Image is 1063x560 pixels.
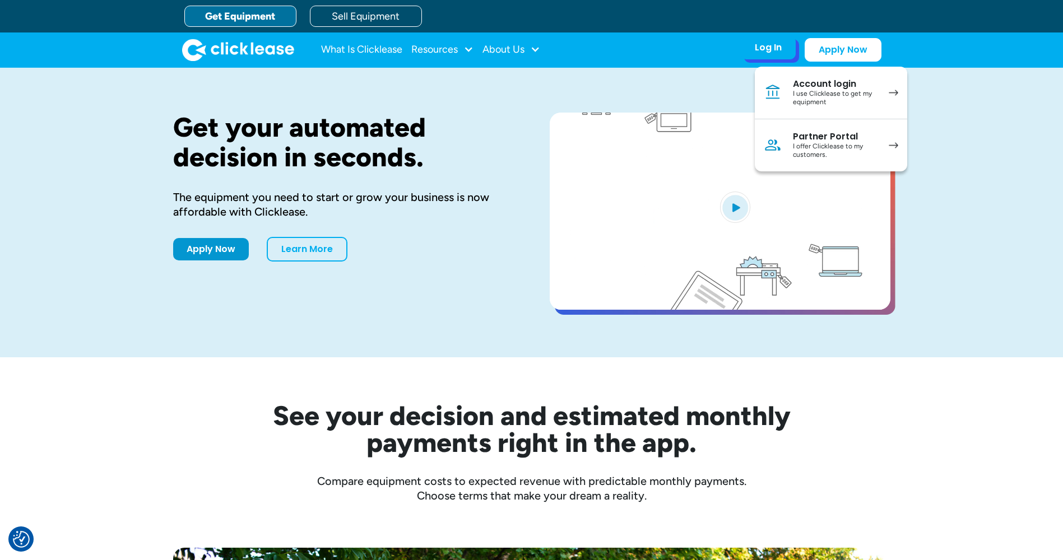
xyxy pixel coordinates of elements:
img: Revisit consent button [13,531,30,548]
a: Partner PortalI offer Clicklease to my customers. [755,119,907,171]
a: Sell Equipment [310,6,422,27]
div: The equipment you need to start or grow your business is now affordable with Clicklease. [173,190,514,219]
h1: Get your automated decision in seconds. [173,113,514,172]
nav: Log In [755,67,907,171]
div: Log In [755,42,782,53]
a: What Is Clicklease [321,39,402,61]
div: Partner Portal [793,131,878,142]
a: home [182,39,294,61]
a: Account loginI use Clicklease to get my equipment [755,67,907,119]
button: Consent Preferences [13,531,30,548]
div: I use Clicklease to get my equipment [793,90,878,107]
a: Get Equipment [184,6,296,27]
a: Apply Now [805,38,881,62]
div: Compare equipment costs to expected revenue with predictable monthly payments. Choose terms that ... [173,474,890,503]
h2: See your decision and estimated monthly payments right in the app. [218,402,846,456]
img: Person icon [764,136,782,154]
img: arrow [889,142,898,148]
a: Apply Now [173,238,249,260]
img: arrow [889,90,898,96]
div: I offer Clicklease to my customers. [793,142,878,160]
a: open lightbox [550,113,890,310]
div: Resources [411,39,474,61]
div: Account login [793,78,878,90]
img: Clicklease logo [182,39,294,61]
img: Blue play button logo on a light blue circular background [720,192,750,223]
a: Learn More [267,237,347,262]
img: Bank icon [764,83,782,101]
div: About Us [482,39,540,61]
